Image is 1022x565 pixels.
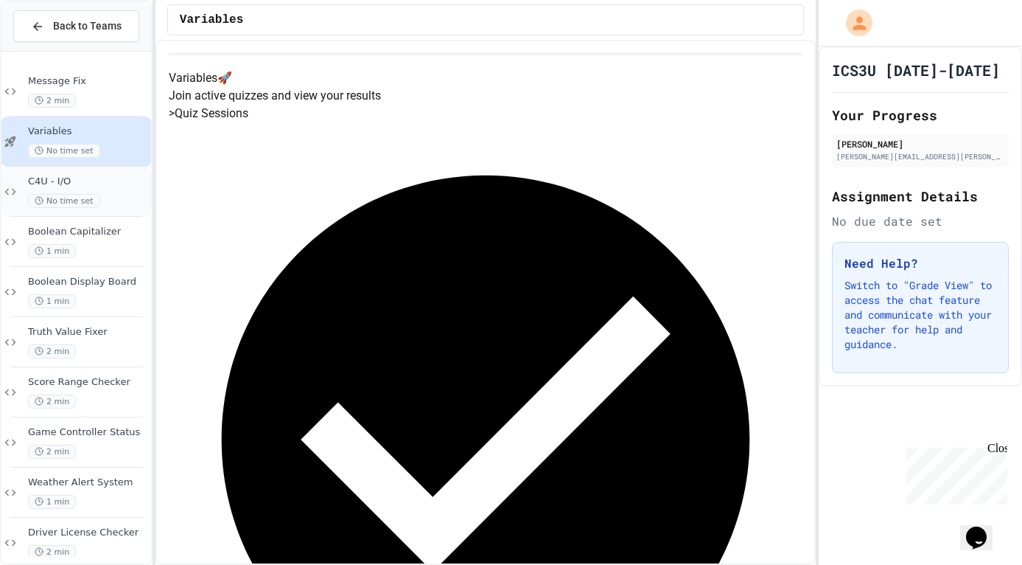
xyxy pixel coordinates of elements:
[28,94,76,108] span: 2 min
[169,87,802,105] p: Join active quizzes and view your results
[836,151,1004,162] div: [PERSON_NAME][EMAIL_ADDRESS][PERSON_NAME][DOMAIN_NAME]
[28,527,148,539] span: Driver License Checker
[28,125,148,138] span: Variables
[844,278,996,352] p: Switch to "Grade View" to access the chat feature and communicate with your teacher for help and ...
[53,18,122,34] span: Back to Teams
[28,144,100,158] span: No time set
[832,186,1009,207] h2: Assignment Details
[844,254,996,272] h3: Need Help?
[28,545,76,559] span: 2 min
[830,6,876,40] div: My Account
[28,495,76,509] span: 1 min
[28,244,76,258] span: 1 min
[180,11,243,29] span: Variables
[832,105,1009,125] h2: Your Progress
[28,426,148,439] span: Game Controller Status
[28,226,148,238] span: Boolean Capitalizer
[28,326,148,339] span: Truth Value Fixer
[836,137,1004,150] div: [PERSON_NAME]
[900,442,1007,505] iframe: chat widget
[832,60,1000,80] h1: ICS3U [DATE]-[DATE]
[832,212,1009,230] div: No due date set
[28,176,148,188] span: C4U - I/O
[28,395,76,409] span: 2 min
[6,6,102,94] div: Chat with us now!Close
[28,476,148,489] span: Weather Alert System
[28,194,100,208] span: No time set
[28,276,148,288] span: Boolean Display Board
[28,294,76,308] span: 1 min
[169,69,802,87] h4: Variables 🚀
[13,10,139,42] button: Back to Teams
[28,376,148,389] span: Score Range Checker
[169,105,802,122] h5: > Quiz Sessions
[28,445,76,459] span: 2 min
[28,75,148,88] span: Message Fix
[960,506,1007,550] iframe: chat widget
[28,344,76,358] span: 2 min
